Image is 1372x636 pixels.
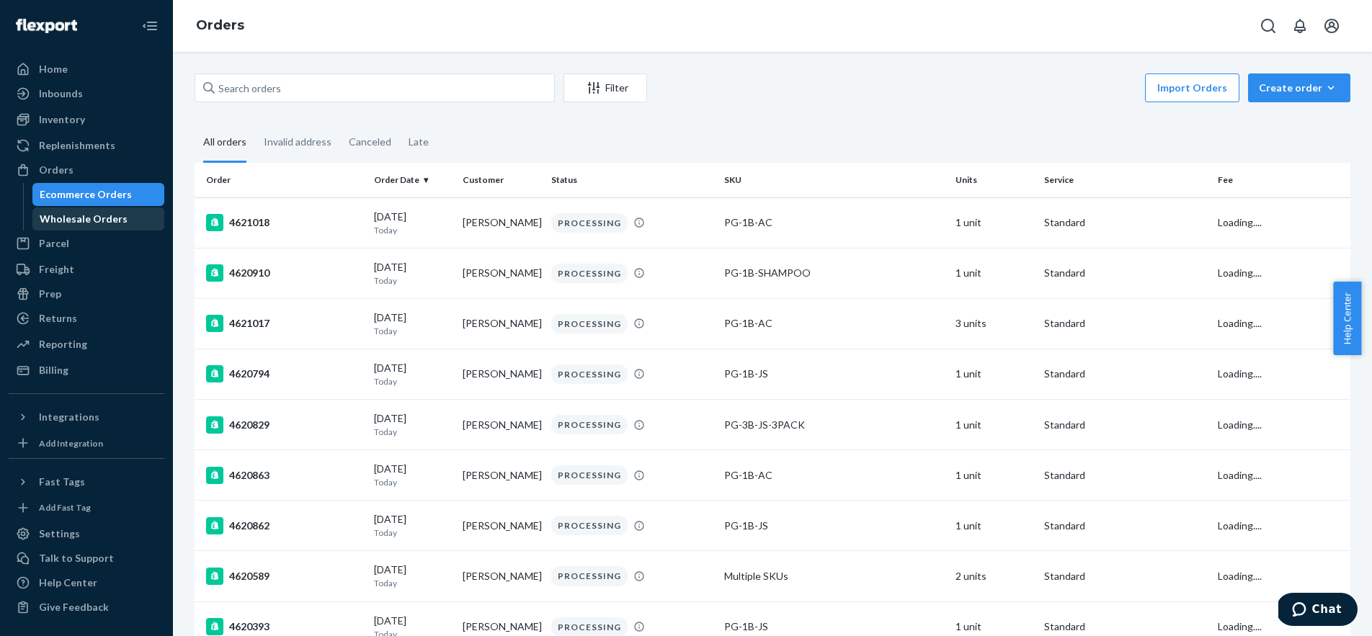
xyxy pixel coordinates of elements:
[724,418,944,432] div: PG-3B-JS-3PACK
[1317,12,1346,40] button: Open account menu
[39,437,103,449] div: Add Integration
[39,475,85,489] div: Fast Tags
[40,187,132,202] div: Ecommerce Orders
[1044,468,1206,483] p: Standard
[1259,81,1340,95] div: Create order
[1333,282,1361,355] button: Help Center
[1212,400,1350,450] td: Loading....
[206,214,362,231] div: 4621018
[374,577,451,589] p: Today
[9,282,164,305] a: Prep
[39,363,68,377] div: Billing
[457,450,545,501] td: [PERSON_NAME]
[1212,298,1350,349] td: Loading....
[9,82,164,105] a: Inbounds
[1278,593,1358,629] iframe: Opens a widget where you can chat to one of our agents
[1044,519,1206,533] p: Standard
[9,596,164,619] button: Give Feedback
[349,123,391,161] div: Canceled
[551,516,628,535] div: PROCESSING
[564,81,646,95] div: Filter
[9,232,164,255] a: Parcel
[1145,73,1239,102] button: Import Orders
[39,62,68,76] div: Home
[39,501,91,514] div: Add Fast Tag
[1038,163,1212,197] th: Service
[1212,501,1350,551] td: Loading....
[32,207,165,230] a: Wholesale Orders
[9,499,164,517] a: Add Fast Tag
[39,551,114,565] div: Talk to Support
[39,236,69,251] div: Parcel
[457,501,545,551] td: [PERSON_NAME]
[1212,248,1350,298] td: Loading....
[39,287,61,301] div: Prep
[724,215,944,230] div: PG-1B-AC
[457,248,545,298] td: [PERSON_NAME]
[39,575,97,590] div: Help Center
[39,163,73,177] div: Orders
[1286,12,1314,40] button: Open notifications
[950,400,1038,450] td: 1 unit
[206,618,362,635] div: 4620393
[9,333,164,356] a: Reporting
[950,163,1038,197] th: Units
[206,517,362,534] div: 4620862
[206,568,362,585] div: 4620589
[551,465,628,485] div: PROCESSING
[551,566,628,586] div: PROCESSING
[374,224,451,236] p: Today
[9,359,164,382] a: Billing
[545,163,719,197] th: Status
[40,212,128,226] div: Wholesale Orders
[457,349,545,399] td: [PERSON_NAME]
[9,434,164,452] a: Add Integration
[1044,215,1206,230] p: Standard
[184,5,256,47] ol: breadcrumbs
[195,163,368,197] th: Order
[551,364,628,384] div: PROCESSING
[32,183,165,206] a: Ecommerce Orders
[950,501,1038,551] td: 1 unit
[374,260,451,287] div: [DATE]
[9,547,164,570] button: Talk to Support
[551,415,628,434] div: PROCESSING
[264,123,331,161] div: Invalid address
[39,600,109,614] div: Give Feedback
[950,450,1038,501] td: 1 unit
[368,163,457,197] th: Order Date
[950,551,1038,601] td: 2 units
[950,349,1038,399] td: 1 unit
[463,174,540,186] div: Customer
[9,571,164,594] a: Help Center
[718,551,950,601] td: Multiple SKUs
[551,264,628,283] div: PROCESSING
[9,470,164,493] button: Fast Tags
[718,163,950,197] th: SKU
[9,158,164,182] a: Orders
[196,17,244,33] a: Orders
[950,298,1038,349] td: 3 units
[1044,619,1206,634] p: Standard
[1212,163,1350,197] th: Fee
[1212,197,1350,248] td: Loading....
[1254,12,1283,40] button: Open Search Box
[39,138,115,153] div: Replenishments
[374,527,451,539] p: Today
[206,365,362,382] div: 4620794
[374,411,451,438] div: [DATE]
[374,361,451,388] div: [DATE]
[9,134,164,157] a: Replenishments
[374,512,451,539] div: [DATE]
[374,563,451,589] div: [DATE]
[457,400,545,450] td: [PERSON_NAME]
[374,325,451,337] p: Today
[374,310,451,337] div: [DATE]
[206,264,362,282] div: 4620910
[1044,266,1206,280] p: Standard
[374,462,451,488] div: [DATE]
[39,86,83,101] div: Inbounds
[9,58,164,81] a: Home
[724,266,944,280] div: PG-1B-SHAMPOO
